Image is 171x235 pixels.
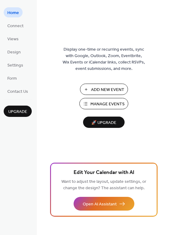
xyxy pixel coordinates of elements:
[80,84,128,95] button: Add New Event
[4,86,32,96] a: Contact Us
[4,106,32,117] button: Upgrade
[63,46,145,72] span: Display one-time or recurring events, sync with Google, Outlook, Zoom, Eventbrite, Wix Events or ...
[90,101,125,107] span: Manage Events
[74,168,134,177] span: Edit Your Calendar with AI
[4,34,22,44] a: Views
[74,197,134,211] button: Open AI Assistant
[4,73,20,83] a: Form
[4,20,27,31] a: Connect
[87,119,121,127] span: 🚀 Upgrade
[83,117,125,128] button: 🚀 Upgrade
[7,23,24,29] span: Connect
[4,7,23,17] a: Home
[7,49,21,56] span: Design
[83,201,117,208] span: Open AI Assistant
[7,10,19,16] span: Home
[8,109,27,115] span: Upgrade
[91,87,124,93] span: Add New Event
[7,75,17,82] span: Form
[7,62,23,69] span: Settings
[61,178,146,192] span: Want to adjust the layout, update settings, or change the design? The assistant can help.
[7,89,28,95] span: Contact Us
[79,98,128,109] button: Manage Events
[4,47,24,57] a: Design
[7,36,19,42] span: Views
[4,60,27,70] a: Settings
